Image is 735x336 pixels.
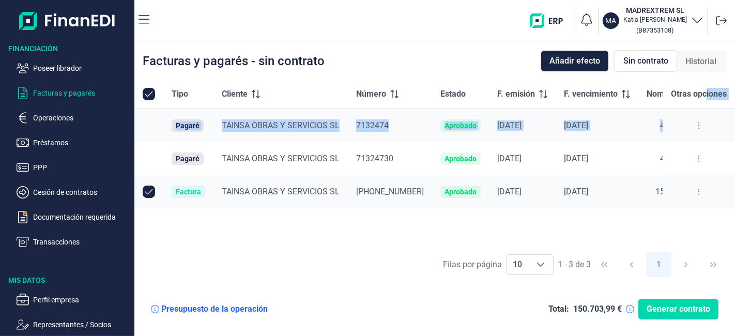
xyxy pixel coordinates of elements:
[564,120,630,131] div: [DATE]
[172,88,188,100] span: Tipo
[564,187,630,197] div: [DATE]
[33,294,130,306] p: Perfil empresa
[528,255,553,274] div: Choose
[161,304,268,314] div: Presupuesto de la operación
[623,55,668,67] span: Sin contrato
[222,187,340,196] span: TAINSA OBRAS Y SERVICIOS SL
[497,154,547,164] div: [DATE]
[623,16,687,24] p: Katia [PERSON_NAME]
[222,88,248,100] span: Cliente
[615,50,677,72] div: Sin contrato
[647,252,671,277] button: Page 1
[619,252,644,277] button: Previous Page
[660,120,703,130] span: 40.252,00 €
[356,187,424,196] span: [PHONE_NUMBER]
[33,136,130,149] p: Préstamos
[677,51,725,72] div: Historial
[541,51,608,71] button: Añadir efecto
[356,154,393,163] span: 71324730
[660,154,703,163] span: 40.252,00 €
[564,154,630,164] div: [DATE]
[33,236,130,248] p: Transacciones
[497,88,535,100] span: F. emisión
[33,62,130,74] p: Poseer librador
[497,120,547,131] div: [DATE]
[17,62,130,74] button: Poseer librador
[603,5,703,36] button: MAMADREXTREM SLKatia [PERSON_NAME](B87353108)
[548,304,569,314] div: Total:
[176,121,200,130] div: Pagaré
[222,120,340,130] span: TAINSA OBRAS Y SERVICIOS SL
[558,261,591,269] span: 1 - 3 de 3
[33,318,130,331] p: Representantes / Socios
[33,186,130,198] p: Cesión de contratos
[564,88,618,100] span: F. vencimiento
[33,211,130,223] p: Documentación requerida
[17,211,130,223] button: Documentación requerida
[33,87,130,99] p: Facturas y pagarés
[19,8,116,33] img: Logo de aplicación
[33,112,130,124] p: Operaciones
[671,88,727,100] span: Otras opciones
[17,136,130,149] button: Préstamos
[673,252,698,277] button: Next Page
[143,88,155,100] div: All items selected
[17,186,130,198] button: Cesión de contratos
[17,294,130,306] button: Perfil empresa
[17,161,130,174] button: PPP
[33,161,130,174] p: PPP
[176,155,200,163] div: Pagaré
[440,88,466,100] span: Estado
[623,5,687,16] h3: MADREXTREM SL
[637,26,674,34] small: Copiar cif
[445,188,477,196] div: Aprobado
[647,303,710,315] span: Generar contrato
[549,55,600,67] span: Añadir efecto
[17,87,130,99] button: Facturas y pagarés
[17,112,130,124] button: Operaciones
[507,255,528,274] span: 10
[143,55,325,67] div: Facturas y pagarés - sin contrato
[685,55,716,68] span: Historial
[222,154,340,163] span: TAINSA OBRAS Y SERVICIOS SL
[17,236,130,248] button: Transacciones
[445,121,477,130] div: Aprobado
[176,188,201,196] div: Factura
[443,258,502,271] div: Filas por página
[143,186,155,198] div: Row Unselected null
[655,187,703,196] span: 150.703,99 €
[17,318,130,331] button: Representantes / Socios
[573,304,622,314] div: 150.703,99 €
[497,187,547,197] div: [DATE]
[638,299,718,319] button: Generar contrato
[701,252,726,277] button: Last Page
[356,120,389,130] span: 7132474
[356,88,386,100] span: Número
[606,16,617,26] p: MA
[530,13,571,28] img: erp
[445,155,477,163] div: Aprobado
[647,88,691,100] span: Nominal (€)
[592,252,617,277] button: First Page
